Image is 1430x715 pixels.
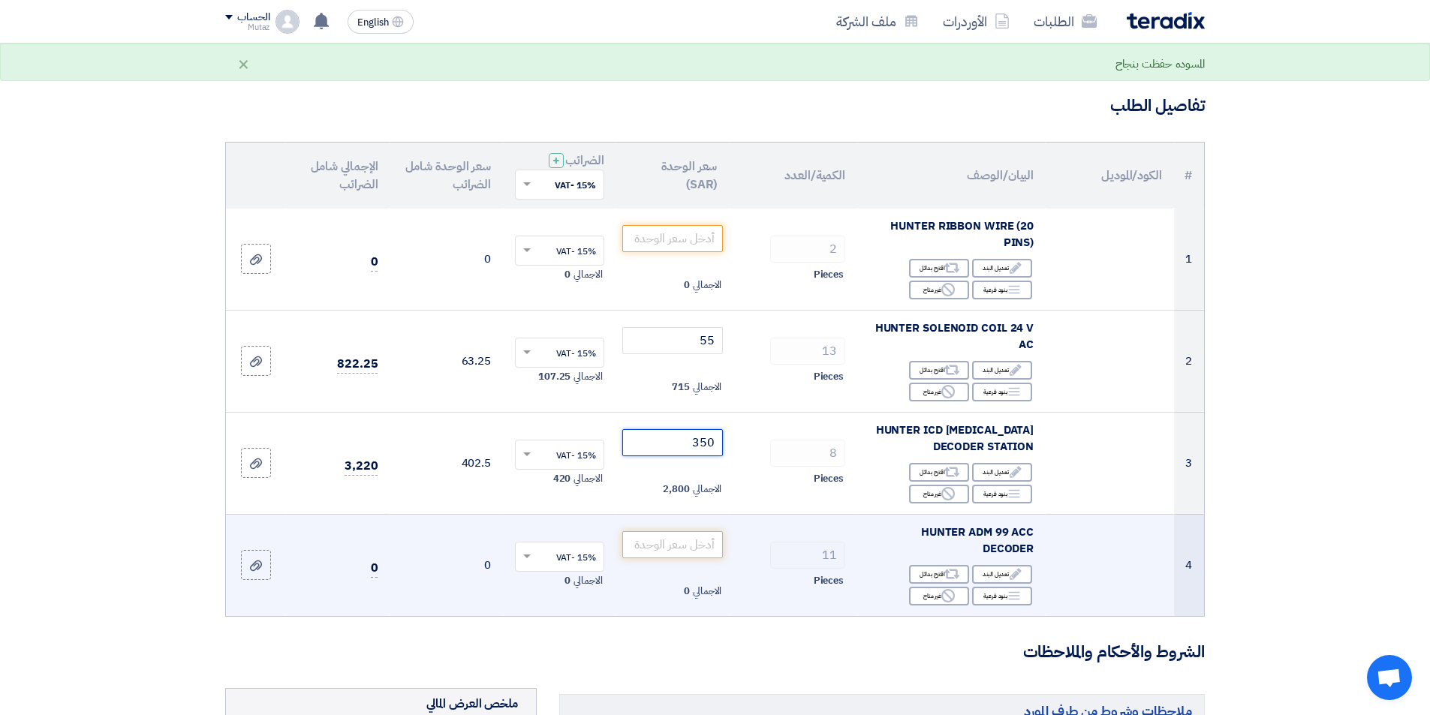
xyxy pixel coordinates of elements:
[538,369,570,384] span: 107.25
[564,573,570,588] span: 0
[515,236,604,266] ng-select: VAT
[909,281,969,299] div: غير متاح
[286,143,390,209] th: الإجمالي شامل الضرائب
[1046,143,1174,209] th: الكود/الموديل
[693,278,721,293] span: الاجمالي
[931,4,1022,39] a: الأوردرات
[972,281,1032,299] div: بنود فرعية
[814,369,844,384] span: Pieces
[770,440,845,467] input: RFQ_STEP1.ITEMS.2.AMOUNT_TITLE
[371,253,378,272] span: 0
[693,380,721,395] span: الاجمالي
[390,143,503,209] th: سعر الوحدة شامل الضرائب
[390,412,503,514] td: 402.5
[503,143,616,209] th: الضرائب
[237,55,250,73] div: ×
[875,320,1034,353] span: HUNTER SOLENOID COIL 24 V AC
[972,361,1032,380] div: تعديل البند
[814,471,844,486] span: Pieces
[1174,412,1204,514] td: 3
[693,482,721,497] span: الاجمالي
[909,463,969,482] div: اقترح بدائل
[515,542,604,572] ng-select: VAT
[564,267,570,282] span: 0
[1367,655,1412,700] div: دردشة مفتوحة
[275,10,300,34] img: profile_test.png
[426,695,518,713] div: ملخص العرض المالي
[622,327,724,354] input: أدخل سعر الوحدة
[1174,209,1204,311] td: 1
[552,152,560,170] span: +
[972,463,1032,482] div: تعديل البند
[909,565,969,584] div: اقترح بدائل
[225,641,1205,664] h3: الشروط والأحكام والملاحظات
[693,584,721,599] span: الاجمالي
[553,471,571,486] span: 420
[684,584,690,599] span: 0
[622,429,724,456] input: أدخل سعر الوحدة
[1174,514,1204,616] td: 4
[574,573,602,588] span: الاجمالي
[1022,4,1109,39] a: الطلبات
[972,587,1032,605] div: بنود فرعية
[237,11,269,24] div: الحساب
[824,4,931,39] a: ملف الشركة
[515,440,604,470] ng-select: VAT
[909,361,969,380] div: اقترح بدائل
[684,278,690,293] span: 0
[574,267,602,282] span: الاجمالي
[371,559,378,578] span: 0
[616,143,730,209] th: سعر الوحدة (SAR)
[857,143,1046,209] th: البيان/الوصف
[390,310,503,412] td: 63.25
[672,380,690,395] span: 715
[814,573,844,588] span: Pieces
[345,457,378,476] span: 3,220
[890,218,1034,251] span: HUNTER RIBBON WIRE (20 PINS)
[515,338,604,368] ng-select: VAT
[574,471,602,486] span: الاجمالي
[348,10,414,34] button: English
[663,482,690,497] span: 2,800
[622,225,724,252] input: أدخل سعر الوحدة
[909,485,969,503] div: غير متاح
[909,383,969,401] div: غير متاح
[972,565,1032,584] div: تعديل البند
[729,143,857,209] th: الكمية/العدد
[1174,143,1204,209] th: #
[876,422,1034,455] span: HUNTER ICD [MEDICAL_DATA] DECODER STATION
[1115,56,1205,73] div: المسوده حفظت بنجاح
[1127,12,1205,29] img: Teradix logo
[909,587,969,605] div: غير متاح
[225,95,1205,118] h3: تفاصيل الطلب
[770,338,845,365] input: RFQ_STEP1.ITEMS.2.AMOUNT_TITLE
[1174,310,1204,412] td: 2
[770,236,845,263] input: RFQ_STEP1.ITEMS.2.AMOUNT_TITLE
[972,383,1032,401] div: بنود فرعية
[972,485,1032,503] div: بنود فرعية
[390,514,503,616] td: 0
[814,267,844,282] span: Pieces
[337,355,378,374] span: 822.25
[770,542,845,569] input: RFQ_STEP1.ITEMS.2.AMOUNT_TITLE
[622,531,724,558] input: أدخل سعر الوحدة
[390,209,503,311] td: 0
[909,259,969,278] div: اقترح بدائل
[972,259,1032,278] div: تعديل البند
[225,23,269,32] div: Mutaz
[357,17,389,28] span: English
[921,524,1034,557] span: HUNTER ADM 99 ACC DECODER
[574,369,602,384] span: الاجمالي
